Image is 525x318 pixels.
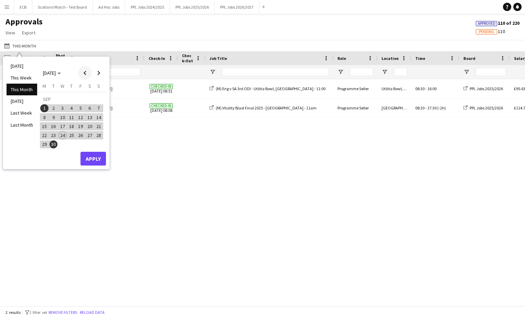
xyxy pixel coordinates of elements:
button: 16-09-2025 [49,122,58,131]
span: 2 [50,104,58,113]
input: Role Filter Input [350,68,373,76]
button: 17-09-2025 [58,122,67,131]
span: [DATE] 08:51 [149,79,174,98]
button: Apply [81,152,106,166]
span: T [52,83,55,89]
div: Programme Seller [333,79,377,98]
button: Open Filter Menu [337,69,344,75]
span: 08:30 [415,105,425,110]
button: 03-09-2025 [58,104,67,113]
span: Photo [56,53,67,63]
span: 22 [40,131,49,139]
span: Pending [479,30,494,34]
span: 17:30 [427,105,437,110]
button: PPL Jobs 2025/2026 [170,0,215,14]
button: 12-09-2025 [76,113,85,122]
span: 11 [67,113,76,121]
button: Next month [92,66,106,80]
span: 8 [40,113,49,121]
span: 19 [76,122,85,130]
span: Time [415,56,425,61]
span: (M) Eng v SA 3rd ODI - Utilita Bowl, [GEOGRAPHIC_DATA] - 11:00 [216,86,325,91]
span: Role [337,56,346,61]
button: 09-09-2025 [49,113,58,122]
button: PPL Jobs 2026/2027 [215,0,259,14]
button: 19-09-2025 [76,122,85,131]
span: 5 [76,104,85,113]
div: [PERSON_NAME] [79,98,144,117]
button: 07-09-2025 [94,104,103,113]
li: This Month [7,84,37,95]
span: 24 [58,131,67,139]
span: Job Title [210,56,227,61]
button: 04-09-2025 [67,104,76,113]
li: [DATE] [7,60,37,72]
span: 12 [76,113,85,121]
button: Open Filter Menu [463,69,470,75]
span: PPL Jobs 2025/2026 [470,105,503,110]
td: SEP [40,95,103,104]
span: 20 [86,122,94,130]
a: (M) Vitality Blast Final 2025 - [GEOGRAPHIC_DATA] - 11am [210,105,317,110]
span: [DATE] 08:08 [149,98,174,117]
span: M [43,83,46,89]
span: 110 of 220 [476,20,519,26]
button: Previous month [78,66,92,80]
span: 110 [476,28,505,34]
div: Programme Seller [333,98,377,117]
span: 1 [40,104,49,113]
span: F [79,83,82,89]
span: 6 [86,104,94,113]
span: S [88,83,91,89]
button: 24-09-2025 [58,131,67,140]
span: Check-In [149,56,165,61]
button: 14-09-2025 [94,113,103,122]
span: Name [83,56,94,61]
span: T [70,83,73,89]
span: 23 [50,131,58,139]
li: [DATE] [7,95,37,107]
span: 14 [95,113,103,121]
button: 02-09-2025 [49,104,58,113]
button: 15-09-2025 [40,122,49,131]
button: 20-09-2025 [85,122,94,131]
button: 26-09-2025 [76,131,85,140]
div: [PERSON_NAME] [79,79,144,98]
button: 30-09-2025 [49,140,58,149]
span: (-2h) [437,105,446,110]
span: - [425,105,427,110]
span: 25 [67,131,76,139]
button: Open Filter Menu [210,69,216,75]
span: (M) Vitality Blast Final 2025 - [GEOGRAPHIC_DATA] - 11am [216,105,317,110]
span: 4 [67,104,76,113]
span: 9 [50,113,58,121]
a: PPL Jobs 2025/2026 [463,86,503,91]
span: Date [14,56,24,61]
span: Board [463,56,475,61]
span: Approved [478,21,495,26]
button: Reload data [78,309,106,316]
div: Utilita Bowl, [GEOGRAPHIC_DATA] [377,79,411,98]
span: 15 [40,122,49,130]
span: - [425,86,427,91]
span: [DATE] [43,70,56,76]
button: Ad Hoc Jobs [93,0,125,14]
span: 08:30 [415,86,425,91]
span: Checked-in [150,84,173,89]
span: 13 [86,113,94,121]
span: 27 [86,131,94,139]
button: 27-09-2025 [85,131,94,140]
button: PPL Jobs 2024/2025 [125,0,170,14]
span: 18 [67,122,76,130]
input: Location Filter Input [394,68,407,76]
span: 1 filter set [29,310,47,315]
span: 3 [58,104,67,113]
button: 18-09-2025 [67,122,76,131]
span: 17 [58,122,67,130]
button: 11-09-2025 [67,113,76,122]
span: 21 [95,122,103,130]
button: 28-09-2025 [94,131,103,140]
span: Checked-in [150,103,173,108]
button: This Month [3,42,37,50]
span: Check-Out [182,53,193,63]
